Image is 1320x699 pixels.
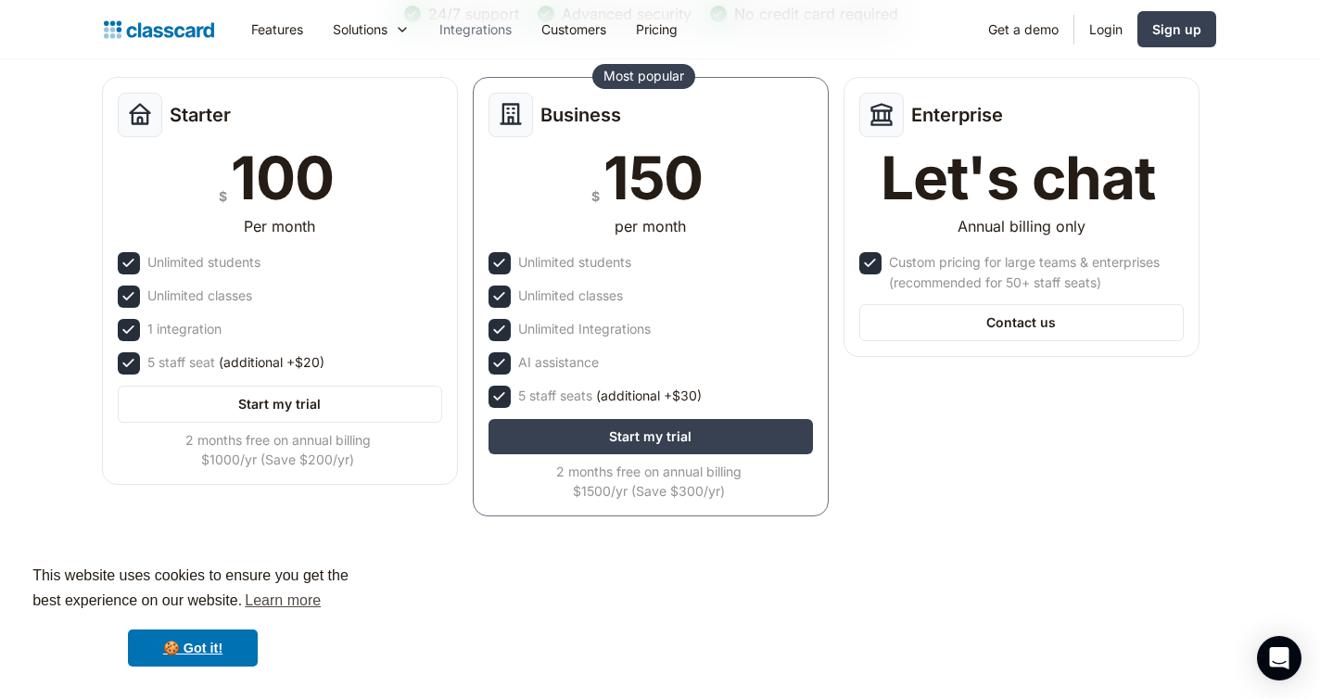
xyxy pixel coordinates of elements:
div: Unlimited classes [147,286,252,306]
div: Solutions [318,8,425,50]
div: Open Intercom Messenger [1257,636,1301,680]
span: (additional +$30) [596,386,702,406]
h2: Enterprise [911,104,1003,126]
a: Sign up [1137,11,1216,47]
a: Pricing [621,8,692,50]
div: AI assistance [518,352,599,373]
a: Features [236,8,318,50]
div: Custom pricing for large teams & enterprises (recommended for 50+ staff seats) [889,252,1180,293]
a: Start my trial [489,419,813,454]
div: Most popular [603,67,684,85]
div: Unlimited students [518,252,631,273]
h2: Starter [170,104,231,126]
div: $ [591,184,600,208]
h2: Business [540,104,621,126]
a: Integrations [425,8,527,50]
div: Unlimited classes [518,286,623,306]
div: Unlimited students [147,252,260,273]
div: 150 [603,148,703,208]
div: 5 staff seats [518,386,702,406]
a: learn more about cookies [242,587,324,615]
div: Let's chat [881,148,1155,208]
span: This website uses cookies to ensure you get the best experience on our website. [32,565,353,615]
span: (additional +$20) [219,352,324,373]
div: $ [219,184,227,208]
a: Get a demo [973,8,1073,50]
a: Customers [527,8,621,50]
div: per month [615,215,686,237]
a: Login [1074,8,1137,50]
a: home [104,17,214,43]
div: Unlimited Integrations [518,319,651,339]
div: 2 months free on annual billing $1000/yr (Save $200/yr) [118,430,438,469]
div: cookieconsent [15,547,371,684]
div: Per month [244,215,315,237]
div: Sign up [1152,19,1201,39]
a: Contact us [859,304,1184,341]
div: 100 [231,148,333,208]
div: Annual billing only [958,215,1085,237]
a: dismiss cookie message [128,629,258,667]
div: 1 integration [147,319,222,339]
a: Start my trial [118,386,442,423]
div: Solutions [333,19,387,39]
div: 5 staff seat [147,352,324,373]
div: 2 months free on annual billing $1500/yr (Save $300/yr) [489,462,809,501]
